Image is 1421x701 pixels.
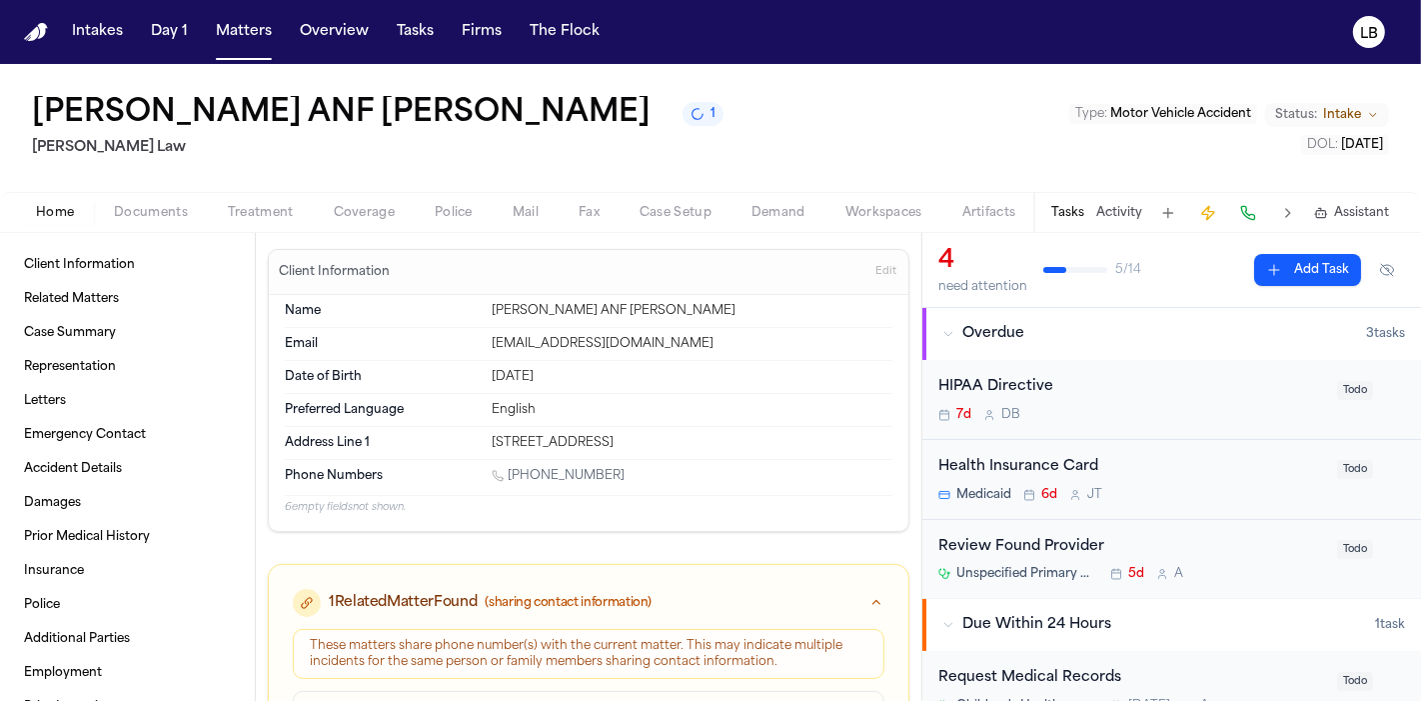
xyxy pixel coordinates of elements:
[1337,540,1373,559] span: Todo
[683,102,723,126] button: 1 active task
[640,205,711,221] span: Case Setup
[1069,104,1257,124] button: Edit Type: Motor Vehicle Accident
[16,521,239,553] a: Prior Medical History
[751,205,805,221] span: Demand
[16,317,239,349] a: Case Summary
[1041,487,1057,503] span: 6d
[285,500,892,515] p: 6 empty fields not shown.
[16,453,239,485] a: Accident Details
[16,623,239,655] a: Additional Parties
[1275,107,1317,123] span: Status:
[1128,566,1144,582] span: 5d
[16,283,239,315] a: Related Matters
[938,536,1325,559] div: Review Found Provider
[875,265,896,279] span: Edit
[16,487,239,519] a: Damages
[962,205,1016,221] span: Artifacts
[285,468,383,484] span: Phone Numbers
[938,279,1027,295] div: need attention
[922,599,1421,651] button: Due Within 24 Hours1task
[1087,487,1102,503] span: J T
[938,376,1325,399] div: HIPAA Directive
[922,360,1421,440] div: Open task: HIPAA Directive
[869,256,902,288] button: Edit
[16,419,239,451] a: Emergency Contact
[285,435,480,451] dt: Address Line 1
[32,96,651,132] h1: [PERSON_NAME] ANF [PERSON_NAME]
[513,205,539,221] span: Mail
[285,402,480,418] dt: Preferred Language
[845,205,922,221] span: Workspaces
[956,407,971,423] span: 7d
[922,440,1421,520] div: Open task: Health Insurance Card
[1369,254,1405,286] button: Hide completed tasks (⌘⇧H)
[1307,139,1338,151] span: DOL :
[1265,103,1389,127] button: Change status from Intake
[938,456,1325,479] div: Health Insurance Card
[292,14,377,50] button: Overview
[275,264,394,280] h3: Client Information
[285,369,480,385] dt: Date of Birth
[329,593,477,613] span: 1 Related Matter Found
[16,351,239,383] a: Representation
[1174,566,1183,582] span: A
[1254,254,1361,286] button: Add Task
[114,205,188,221] span: Documents
[522,14,608,50] button: The Flock
[334,205,395,221] span: Coverage
[435,205,473,221] span: Police
[1341,139,1383,151] span: [DATE]
[285,303,480,319] dt: Name
[1075,108,1107,120] span: Type :
[962,615,1111,635] span: Due Within 24 Hours
[579,205,600,221] span: Fax
[938,245,1027,277] div: 4
[938,667,1325,690] div: Request Medical Records
[1337,672,1373,691] span: Todo
[269,565,908,629] button: 1RelatedMatterFound(sharing contact information)
[1194,199,1222,227] button: Create Immediate Task
[492,369,892,385] div: [DATE]
[1234,199,1262,227] button: Make a Call
[454,14,510,50] button: Firms
[16,589,239,621] a: Police
[143,14,196,50] button: Day 1
[1051,205,1084,221] button: Tasks
[1154,199,1182,227] button: Add Task
[1096,205,1142,221] button: Activity
[962,324,1024,344] span: Overdue
[1110,108,1251,120] span: Motor Vehicle Accident
[16,657,239,689] a: Employment
[32,136,723,160] h2: [PERSON_NAME] Law
[922,308,1421,360] button: Overdue3tasks
[24,23,48,42] img: Finch Logo
[1001,407,1020,423] span: D B
[485,595,652,611] span: (sharing contact information)
[1115,262,1141,278] span: 5 / 14
[492,303,892,319] div: [PERSON_NAME] ANF [PERSON_NAME]
[1314,205,1389,221] button: Assistant
[956,487,1011,503] span: Medicaid
[16,385,239,417] a: Letters
[492,468,625,484] a: Call 1 (404) 516-7833
[492,435,892,451] div: [STREET_ADDRESS]
[389,14,442,50] button: Tasks
[1301,135,1389,155] button: Edit DOL: 2025-08-14
[1366,326,1405,342] span: 3 task s
[492,336,892,352] div: [EMAIL_ADDRESS][DOMAIN_NAME]
[64,14,131,50] button: Intakes
[208,14,280,50] button: Matters
[1334,205,1389,221] span: Assistant
[285,336,480,352] dt: Email
[36,205,74,221] span: Home
[16,249,239,281] a: Client Information
[1337,460,1373,479] span: Todo
[16,555,239,587] a: Insurance
[1337,381,1373,400] span: Todo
